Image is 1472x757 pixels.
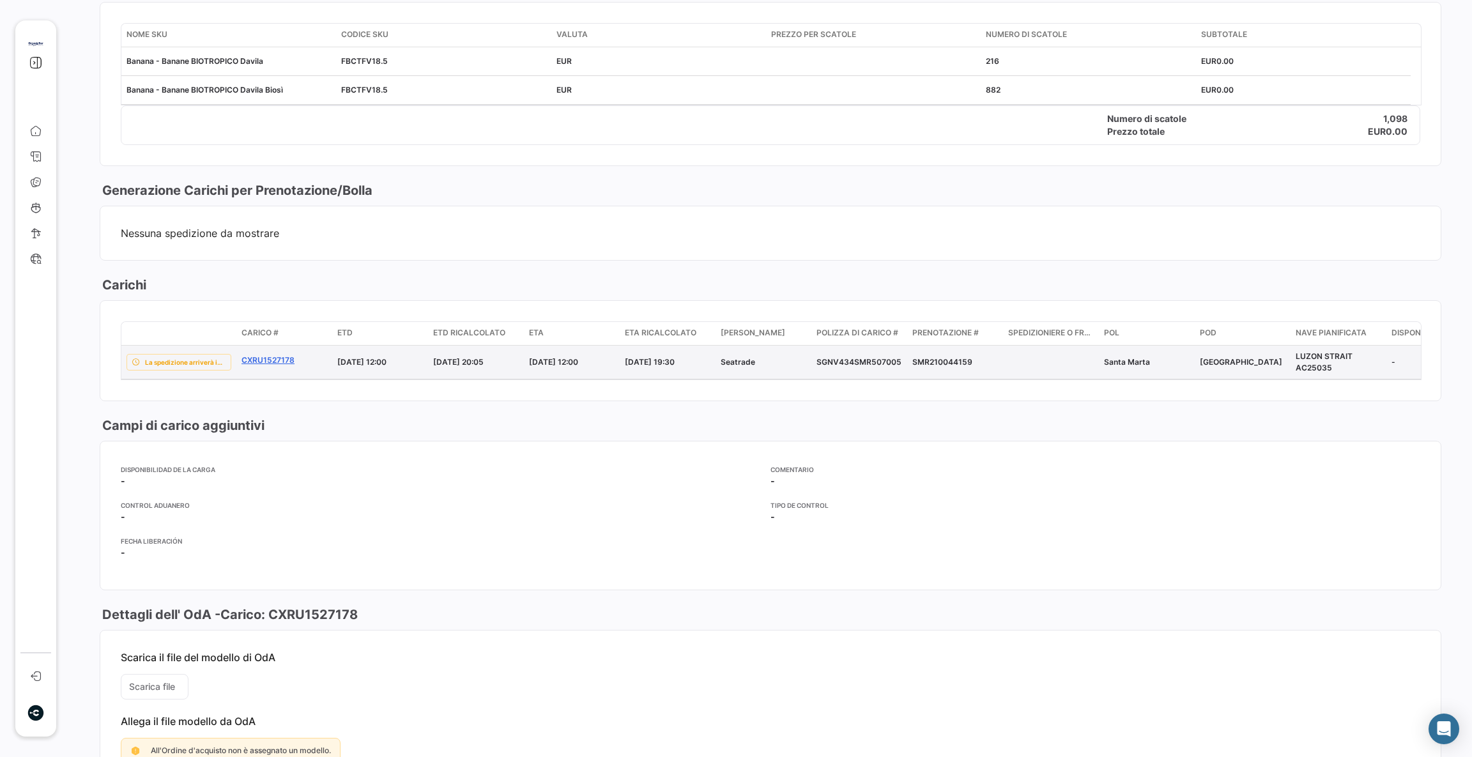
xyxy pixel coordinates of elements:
datatable-header-cell: Valuta [551,24,766,47]
span: - [770,511,775,522]
div: 216 [986,56,1190,67]
span: Carico # [241,327,279,339]
datatable-header-cell: ETD ricalcolato [428,322,524,345]
span: Nave pianificata [1296,327,1367,339]
span: EUR [556,56,572,66]
span: - [121,547,125,558]
span: POL [1104,327,1119,339]
span: - [1391,357,1395,367]
h4: 1,098 [1383,112,1407,125]
div: Abrir Intercom Messenger [1429,714,1459,744]
h4: 0.00 [1386,125,1407,138]
datatable-header-cell: Nave pianificata [1291,322,1386,345]
h4: Numero di scatole [1107,112,1213,125]
span: Prenotazione # [912,327,979,339]
span: La spedizione arriverà in anticipo. [145,357,226,367]
span: ETD ricalcolato [433,327,505,339]
datatable-header-cell: Codice SKU [336,24,551,47]
span: - [121,475,125,486]
span: ETA ricalcolato [625,327,696,339]
app-card-info-title: Disponibilidad de la carga [121,464,770,475]
span: POD [1200,327,1216,339]
span: ETD [337,327,353,339]
h4: Prezzo totale [1107,125,1213,138]
app-card-info-title: Control Aduanero [121,500,770,510]
span: Nessuna spedizione da mostrare [121,227,1420,240]
datatable-header-cell: Prenotazione # [907,322,1003,345]
span: LUZON STRAIT AC25035 [1296,351,1353,372]
app-card-info-title: Comentario [770,464,1420,475]
datatable-header-cell: ETA [524,322,620,345]
p: Scarica il file del modello di OdA [121,651,1420,664]
datatable-header-cell: Carico # [236,322,332,345]
span: [DATE] 20:05 [433,357,484,367]
span: Numero di Scatole [986,29,1067,40]
span: EUR [556,85,572,95]
datatable-header-cell: Vettore Marittimo [716,322,811,345]
datatable-header-cell: Polizza di carico # [811,322,907,345]
span: Nome SKU [126,29,167,40]
h3: Campi di carico aggiuntivi [100,417,264,434]
datatable-header-cell: POD [1195,322,1291,345]
div: SGNV434SMR507005 [816,356,902,368]
div: Santa Marta [1104,356,1190,368]
datatable-header-cell: ETD [332,322,428,345]
datatable-header-cell: Nome SKU [121,24,336,47]
span: Subtotale [1201,29,1247,40]
div: [GEOGRAPHIC_DATA] [1200,356,1285,368]
span: - [121,511,125,522]
span: Spedizioniere o Freight Forwarder [1008,327,1094,339]
span: Prezzo per Scatole [771,29,856,40]
h3: Carichi [100,276,146,294]
span: All'Ordine d'acquisto non è assegnato un modello. [151,746,331,755]
span: [DATE] 19:30 [625,357,675,367]
div: 882 [986,84,1190,96]
span: Polizza di carico # [816,327,898,339]
span: [PERSON_NAME] [721,327,785,339]
datatable-header-cell: ETA ricalcolato [620,322,716,345]
span: FBCTFV18.5 [341,85,388,95]
span: - [770,475,775,486]
span: Codice SKU [341,29,388,40]
span: FBCTFV18.5 [341,56,388,66]
span: 0.00 [1216,85,1234,95]
datatable-header-cell: Spedizioniere o Freight Forwarder [1003,322,1099,345]
app-card-info-title: Fecha Liberación [121,536,770,546]
span: Valuta [556,29,588,40]
span: Banana - Banane BIOTROPICO Davila Biosì [126,85,283,95]
span: ETA [529,327,544,339]
h3: Generazione Carichi per Prenotazione/Bolla [100,181,372,199]
span: [DATE] 12:00 [529,357,578,367]
span: 0.00 [1216,56,1234,66]
img: Logo+OrganicSur.png [27,36,44,52]
span: [DATE] 12:00 [337,357,387,367]
p: Allega il file modello da OdA [121,715,1420,728]
div: SMR210044159 [912,356,998,368]
app-card-info-title: Tipo de Control [770,500,1420,510]
h4: EUR [1368,125,1386,138]
span: EUR [1201,85,1216,95]
span: Seatrade [721,357,755,367]
datatable-header-cell: POL [1099,322,1195,345]
span: EUR [1201,56,1216,66]
a: CXRU1527178 [241,355,327,366]
h3: Dettagli dell' OdA - Carico: CXRU1527178 [100,606,358,623]
span: Banana - Banane BIOTROPICO Davila [126,56,263,66]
